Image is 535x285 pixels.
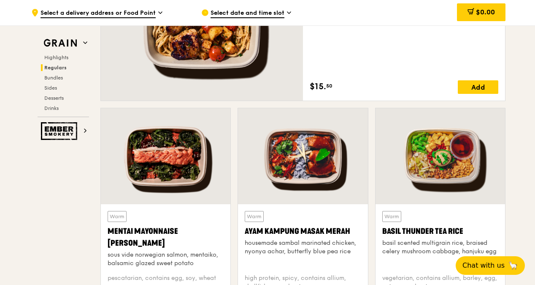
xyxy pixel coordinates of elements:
span: Select a delivery address or Food Point [41,9,156,18]
span: Drinks [44,105,59,111]
img: Ember Smokery web logo [41,122,80,140]
span: 🦙 [508,260,518,271]
span: $0.00 [476,8,495,16]
span: Bundles [44,75,63,81]
span: Select date and time slot [211,9,284,18]
span: Chat with us [462,260,505,271]
div: Mentai Mayonnaise [PERSON_NAME] [108,225,224,249]
span: Desserts [44,95,64,101]
div: housemade sambal marinated chicken, nyonya achar, butterfly blue pea rice [245,239,361,256]
div: Warm [382,211,401,222]
div: basil scented multigrain rice, braised celery mushroom cabbage, hanjuku egg [382,239,498,256]
span: Sides [44,85,57,91]
span: $15. [310,80,326,93]
span: Regulars [44,65,67,71]
div: Add [458,80,498,94]
img: Grain web logo [41,36,80,51]
div: sous vide norwegian salmon, mentaiko, balsamic glazed sweet potato [108,251,224,268]
span: 50 [326,82,332,89]
div: Ayam Kampung Masak Merah [245,225,361,237]
span: Highlights [44,55,68,60]
div: Basil Thunder Tea Rice [382,225,498,237]
div: Warm [108,211,127,222]
div: Warm [245,211,264,222]
button: Chat with us🦙 [456,256,525,275]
